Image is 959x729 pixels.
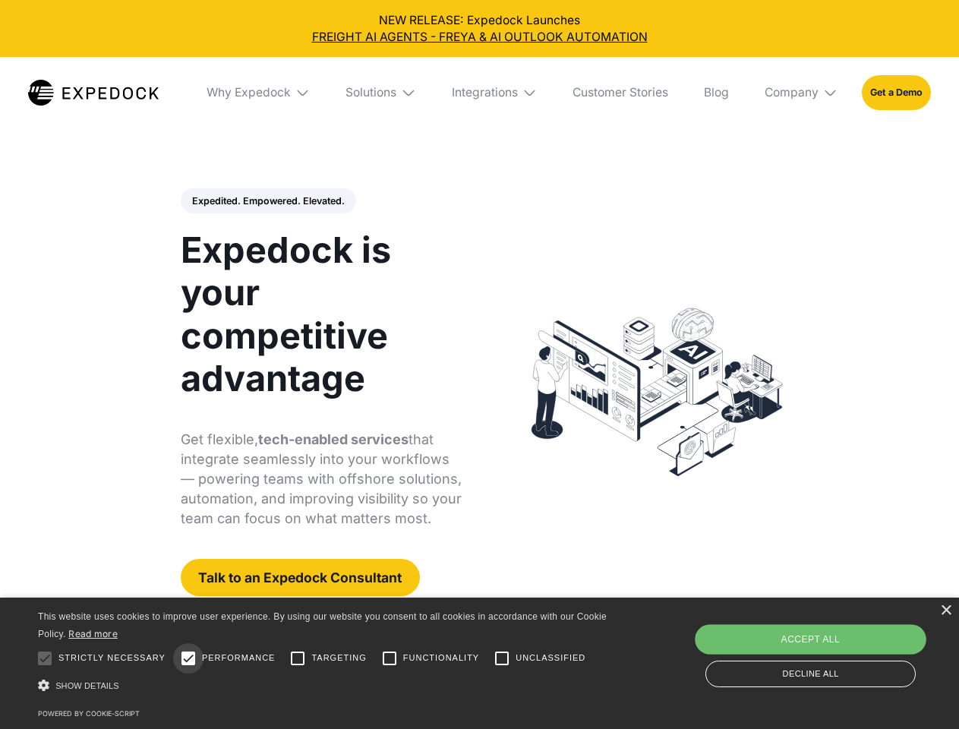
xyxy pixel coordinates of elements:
[12,29,948,46] a: FREIGHT AI AGENTS - FREYA & AI OUTLOOK AUTOMATION
[752,57,850,128] div: Company
[207,85,291,100] div: Why Expedock
[440,57,549,128] div: Integrations
[194,57,322,128] div: Why Expedock
[334,57,428,128] div: Solutions
[181,559,420,596] a: Talk to an Expedock Consultant
[516,652,585,664] span: Unclassified
[38,676,612,696] div: Show details
[55,681,119,690] span: Show details
[695,624,926,655] div: Accept all
[181,430,462,529] p: Get flexible, that integrate seamlessly into your workflows — powering teams with offshore soluti...
[38,709,140,718] a: Powered by cookie-script
[258,431,409,447] strong: tech-enabled services
[311,652,366,664] span: Targeting
[345,85,396,100] div: Solutions
[452,85,518,100] div: Integrations
[765,85,819,100] div: Company
[181,229,462,399] h1: Expedock is your competitive advantage
[560,57,680,128] a: Customer Stories
[706,565,959,729] iframe: Chat Widget
[12,12,948,46] div: NEW RELEASE: Expedock Launches
[38,611,607,639] span: This website uses cookies to improve user experience. By using our website you consent to all coo...
[68,628,118,639] a: Read more
[403,652,479,664] span: Functionality
[692,57,740,128] a: Blog
[862,75,931,109] a: Get a Demo
[202,652,276,664] span: Performance
[58,652,166,664] span: Strictly necessary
